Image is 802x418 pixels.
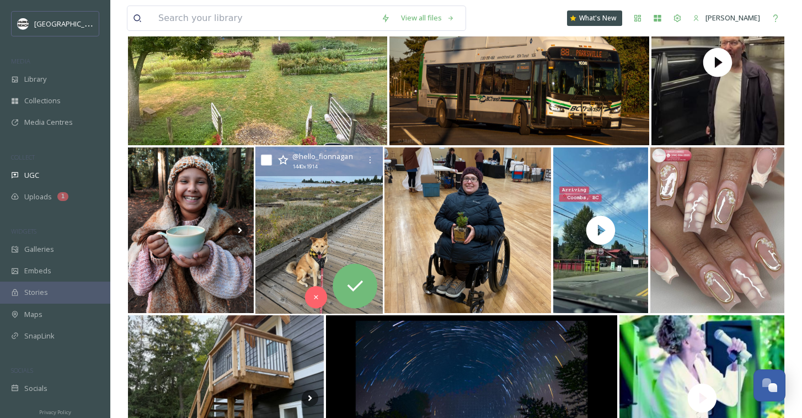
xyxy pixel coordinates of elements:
[128,147,254,313] img: Fall Mini Photography Sessions in Nanaimo, Lantzville & Parksville this October!🍁 Celebrate the e...
[687,7,766,29] a: [PERSON_NAME]
[24,383,47,394] span: Socials
[705,13,760,23] span: [PERSON_NAME]
[11,153,35,161] span: COLLECT
[24,74,46,84] span: Library
[39,409,71,416] span: Privacy Policy
[650,147,784,313] img: Pure elegance and artistry. ✨ How stunning is this combination of soft, quilted texture and chic ...
[551,147,650,313] img: thumbnail
[11,366,33,374] span: SOCIALS
[24,331,55,341] span: SnapLink
[24,266,51,276] span: Embeds
[24,96,61,106] span: Collections
[255,147,383,314] img: Nice day out at the Qualicum Beach boardwalk. 😌 #Fionnagán #Pupper #KoreanJindo #JapaneseShiba #G...
[39,405,71,418] a: Privacy Policy
[24,117,73,128] span: Media Centres
[395,7,460,29] a: View all files
[18,18,29,29] img: parks%20beach.jpg
[24,192,52,202] span: Uploads
[24,170,39,181] span: UGC
[153,6,376,30] input: Search your library
[11,57,30,65] span: MEDIA
[24,244,54,255] span: Galleries
[292,151,352,161] span: @ hello_fionnagan
[24,287,48,298] span: Stories
[57,192,68,201] div: 1
[24,309,42,320] span: Maps
[384,147,552,313] img: Throwback Thursday! A hidden hero is hanging up her market vest this Saturday - and you won’t bel...
[34,18,133,29] span: [GEOGRAPHIC_DATA] Tourism
[292,163,317,171] span: 1440 x 1914
[567,10,622,26] a: What's New
[11,227,36,235] span: WIDGETS
[753,369,785,401] button: Open Chat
